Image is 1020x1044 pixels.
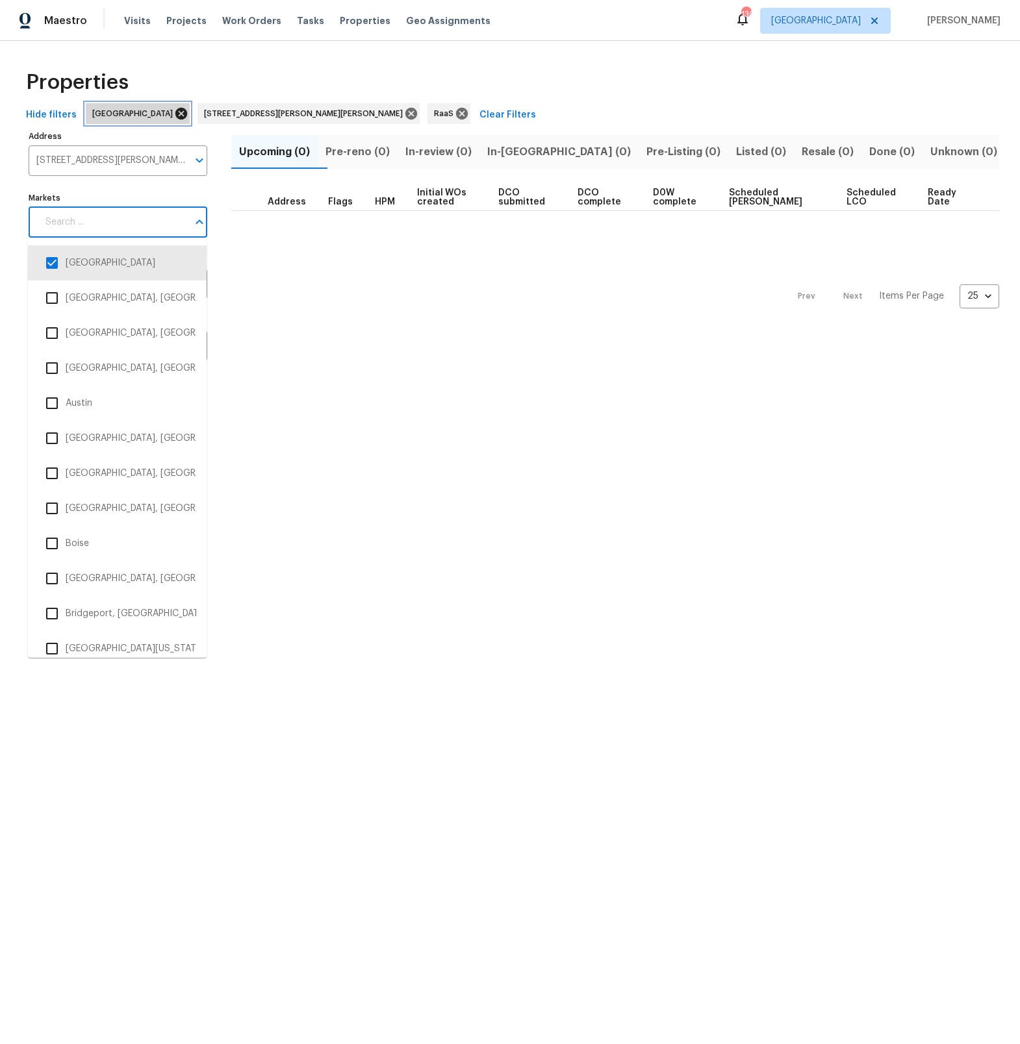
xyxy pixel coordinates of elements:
[479,107,536,123] span: Clear Filters
[417,188,476,206] span: Initial WOs created
[38,207,188,238] input: Search ...
[38,460,196,487] li: [GEOGRAPHIC_DATA], [GEOGRAPHIC_DATA]
[38,635,196,662] li: [GEOGRAPHIC_DATA][US_STATE], [GEOGRAPHIC_DATA]
[86,103,190,124] div: [GEOGRAPHIC_DATA]
[44,14,87,27] span: Maestro
[928,188,967,206] span: Ready Date
[653,188,707,206] span: D0W complete
[268,197,306,206] span: Address
[38,390,196,417] li: Austin
[124,14,151,27] span: Visits
[427,103,470,124] div: RaaS
[869,143,915,161] span: Done (0)
[38,284,196,312] li: [GEOGRAPHIC_DATA], [GEOGRAPHIC_DATA]
[38,530,196,557] li: Boise
[92,107,178,120] span: [GEOGRAPHIC_DATA]
[729,188,824,206] span: Scheduled [PERSON_NAME]
[487,143,631,161] span: In-[GEOGRAPHIC_DATA] (0)
[498,188,555,206] span: DCO submitted
[26,107,77,123] span: Hide filters
[21,103,82,127] button: Hide filters
[771,14,861,27] span: [GEOGRAPHIC_DATA]
[802,143,854,161] span: Resale (0)
[405,143,472,161] span: In-review (0)
[960,279,999,313] div: 25
[29,194,207,202] label: Markets
[297,16,324,25] span: Tasks
[190,151,209,169] button: Open
[38,600,196,627] li: Bridgeport, [GEOGRAPHIC_DATA]
[38,495,196,522] li: [GEOGRAPHIC_DATA], [GEOGRAPHIC_DATA]
[190,213,209,231] button: Close
[239,143,310,161] span: Upcoming (0)
[328,197,353,206] span: Flags
[785,219,999,374] nav: Pagination Navigation
[38,565,196,592] li: [GEOGRAPHIC_DATA], [GEOGRAPHIC_DATA]
[38,425,196,452] li: [GEOGRAPHIC_DATA], [GEOGRAPHIC_DATA] - Not Used - Dont Delete
[741,8,750,21] div: 130
[474,103,541,127] button: Clear Filters
[736,143,786,161] span: Listed (0)
[38,354,196,382] li: [GEOGRAPHIC_DATA], [GEOGRAPHIC_DATA]
[222,14,281,27] span: Work Orders
[198,103,420,124] div: [STREET_ADDRESS][PERSON_NAME][PERSON_NAME]
[38,249,196,277] li: [GEOGRAPHIC_DATA]
[325,143,390,161] span: Pre-reno (0)
[646,143,720,161] span: Pre-Listing (0)
[434,107,459,120] span: RaaS
[578,188,631,206] span: DCO complete
[204,107,408,120] span: [STREET_ADDRESS][PERSON_NAME][PERSON_NAME]
[29,132,207,140] label: Address
[166,14,207,27] span: Projects
[922,14,1001,27] span: [PERSON_NAME]
[26,76,129,89] span: Properties
[38,319,196,347] li: [GEOGRAPHIC_DATA], [GEOGRAPHIC_DATA]
[340,14,390,27] span: Properties
[406,14,491,27] span: Geo Assignments
[879,290,944,303] p: Items Per Page
[847,188,906,206] span: Scheduled LCO
[930,143,997,161] span: Unknown (0)
[375,197,395,206] span: HPM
